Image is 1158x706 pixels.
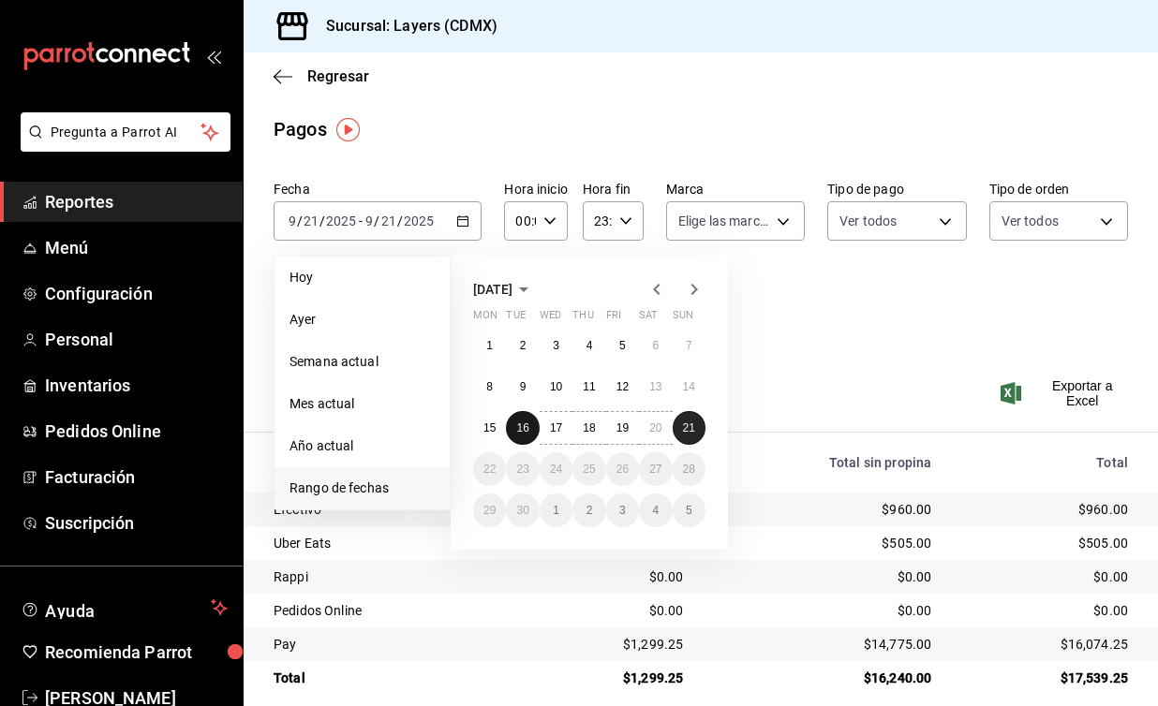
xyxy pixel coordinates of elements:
abbr: October 2, 2025 [586,504,593,517]
button: September 21, 2025 [673,411,705,445]
label: Marca [666,183,805,196]
div: $17,539.25 [961,669,1128,687]
span: / [374,213,379,228]
abbr: September 3, 2025 [553,339,559,352]
abbr: September 19, 2025 [616,421,629,434]
div: $505.00 [713,534,931,552]
input: ---- [403,213,435,228]
abbr: Wednesday [540,309,561,329]
abbr: September 27, 2025 [649,463,661,476]
abbr: September 24, 2025 [550,463,562,476]
abbr: Sunday [673,309,693,329]
button: September 3, 2025 [540,329,572,362]
span: Configuración [45,281,228,306]
button: September 15, 2025 [473,411,506,445]
abbr: September 13, 2025 [649,380,661,393]
button: October 1, 2025 [540,493,572,527]
abbr: September 15, 2025 [483,421,496,434]
div: Pay [274,635,514,654]
div: $960.00 [713,500,931,519]
a: Pregunta a Parrot AI [13,136,230,155]
label: Tipo de pago [827,183,966,196]
button: September 8, 2025 [473,370,506,404]
div: $0.00 [713,567,931,586]
abbr: September 29, 2025 [483,504,496,517]
img: Tooltip marker [336,118,360,141]
button: September 14, 2025 [673,370,705,404]
button: September 9, 2025 [506,370,539,404]
span: Menú [45,235,228,260]
span: Ver todos [1002,212,1059,230]
button: September 24, 2025 [540,452,572,486]
span: / [397,213,403,228]
button: September 11, 2025 [572,370,605,404]
button: September 19, 2025 [606,411,639,445]
div: $1,299.25 [544,635,683,654]
div: $0.00 [713,601,931,620]
span: Mes actual [289,394,435,414]
span: Semana actual [289,352,435,372]
label: Tipo de orden [989,183,1128,196]
abbr: September 5, 2025 [619,339,626,352]
button: September 26, 2025 [606,452,639,486]
abbr: October 3, 2025 [619,504,626,517]
button: Exportar a Excel [1004,378,1128,408]
button: Pregunta a Parrot AI [21,112,230,152]
span: Ayuda [45,596,203,619]
abbr: September 26, 2025 [616,463,629,476]
button: open_drawer_menu [206,49,221,64]
abbr: September 4, 2025 [586,339,593,352]
div: Pedidos Online [274,601,514,620]
abbr: October 5, 2025 [686,504,692,517]
span: / [319,213,325,228]
span: Reportes [45,189,228,214]
abbr: September 2, 2025 [520,339,527,352]
div: $0.00 [544,567,683,586]
abbr: September 8, 2025 [486,380,493,393]
button: September 23, 2025 [506,452,539,486]
abbr: September 7, 2025 [686,339,692,352]
span: Regresar [307,67,369,85]
input: ---- [325,213,357,228]
span: Facturación [45,464,228,490]
abbr: September 30, 2025 [516,504,528,517]
abbr: September 16, 2025 [516,421,528,434]
div: $14,775.00 [713,635,931,654]
abbr: September 1, 2025 [486,339,493,352]
abbr: September 14, 2025 [683,380,695,393]
span: Rango de fechas [289,478,435,498]
button: September 12, 2025 [606,370,639,404]
label: Fecha [274,183,482,196]
abbr: September 18, 2025 [583,421,595,434]
abbr: September 20, 2025 [649,421,661,434]
abbr: September 17, 2025 [550,421,562,434]
div: Rappi [274,567,514,586]
abbr: Friday [606,309,621,329]
abbr: September 10, 2025 [550,380,562,393]
button: September 28, 2025 [673,452,705,486]
input: -- [288,213,297,228]
div: Pagos [274,115,327,143]
span: Hoy [289,268,435,287]
input: -- [380,213,397,228]
div: Total [274,669,514,687]
span: Elige las marcas [678,212,770,230]
button: Regresar [274,67,369,85]
button: September 4, 2025 [572,329,605,362]
button: October 5, 2025 [673,493,705,527]
button: September 7, 2025 [673,329,705,362]
button: [DATE] [473,278,535,301]
button: September 16, 2025 [506,411,539,445]
button: September 10, 2025 [540,370,572,404]
span: [DATE] [473,282,512,297]
button: September 17, 2025 [540,411,572,445]
div: $0.00 [961,601,1128,620]
abbr: September 12, 2025 [616,380,629,393]
div: $960.00 [961,500,1128,519]
button: September 5, 2025 [606,329,639,362]
span: Inventarios [45,373,228,398]
input: -- [303,213,319,228]
span: Pregunta a Parrot AI [51,123,201,142]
